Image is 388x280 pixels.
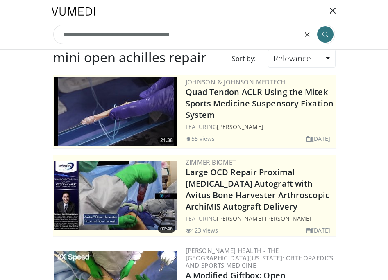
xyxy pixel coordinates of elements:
li: [DATE] [306,134,331,143]
span: Relevance [273,53,311,64]
img: b78fd9da-dc16-4fd1-a89d-538d899827f1.300x170_q85_crop-smart_upscale.jpg [54,77,177,146]
img: a4fc9e3b-29e5-479a-a4d0-450a2184c01c.300x170_q85_crop-smart_upscale.jpg [54,161,177,230]
a: Johnson & Johnson MedTech [186,78,286,86]
li: [DATE] [306,226,331,235]
input: Search topics, interventions [53,25,335,44]
img: VuMedi Logo [52,7,95,16]
div: FEATURING [186,122,334,131]
a: Quad Tendon ACLR Using the Mitek Sports Medicine Suspensory Fixation System [186,86,334,120]
h2: mini open achilles repair [53,50,206,65]
li: 55 views [186,134,215,143]
a: Relevance [268,50,335,68]
span: 02:46 [158,225,175,233]
li: 123 views [186,226,218,235]
a: Zimmer Biomet [186,158,236,166]
a: [PERSON_NAME] Health - The [GEOGRAPHIC_DATA][US_STATE]: Orthopaedics and Sports Medicine [186,246,334,269]
a: 21:38 [54,77,177,146]
div: FEATURING [186,214,334,223]
a: Large OCD Repair Proximal [MEDICAL_DATA] Autograft with Avitus Bone Harvester Arthroscopic ArchiM... [186,167,329,212]
span: 21:38 [158,137,175,144]
a: [PERSON_NAME] [PERSON_NAME] [217,215,311,222]
a: 02:46 [54,161,177,230]
div: Sort by: [226,50,262,68]
a: [PERSON_NAME] [217,123,263,131]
